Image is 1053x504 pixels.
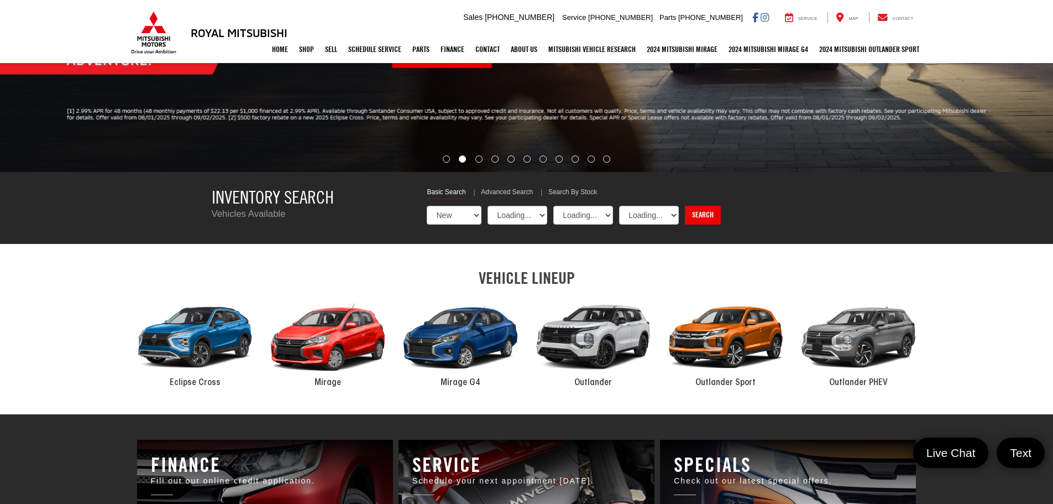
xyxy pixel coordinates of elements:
[603,155,610,163] li: Go to slide number 11.
[459,155,466,163] li: Go to slide number 2.
[266,35,294,63] a: Home
[475,155,483,163] li: Go to slide number 3.
[752,13,758,22] a: Facebook: Click to visit our Facebook page
[827,12,866,23] a: Map
[539,155,547,163] li: Go to slide number 7.
[588,13,653,22] span: [PHONE_NUMBER]
[588,155,595,163] li: Go to slide number 10.
[659,293,792,382] div: 2024 Mitsubishi Outlander Sport
[319,35,343,63] a: Sell
[527,293,659,389] a: 2024 Mitsubishi Outlander Outlander
[443,155,450,163] li: Go to slide number 1.
[485,13,554,22] span: [PHONE_NUMBER]
[435,35,470,63] a: Finance
[574,378,612,387] span: Outlander
[505,35,543,63] a: About Us
[685,206,721,225] a: Search
[674,454,902,476] h3: Specials
[659,13,676,22] span: Parts
[619,206,679,225] select: Choose Model from the dropdown
[412,454,641,476] h3: Service
[824,346,863,386] img: Agent profile photo
[170,378,221,387] span: Eclipse Cross
[407,35,435,63] a: Parts: Opens in a new tab
[212,188,411,207] h3: Inventory Search
[294,35,319,63] a: Shop
[814,35,925,63] a: 2024 Mitsubishi Outlander SPORT
[507,155,515,163] li: Go to slide number 5.
[491,155,499,163] li: Go to slide number 4.
[641,35,723,63] a: 2024 Mitsubishi Mirage
[913,438,989,468] a: Live Chat
[481,188,533,199] a: Advanced Search
[315,378,341,387] span: Mirage
[997,438,1045,468] a: Text
[527,293,659,382] div: 2024 Mitsubishi Outlander
[129,293,261,389] a: 2024 Mitsubishi Eclipse Cross Eclipse Cross
[412,476,641,487] p: Schedule your next appointment [DATE].
[848,16,858,21] span: Map
[869,12,922,23] a: Contact
[777,12,826,23] a: Service
[212,207,411,221] p: Vehicles Available
[129,269,925,287] h2: VEHICLE LINEUP
[761,13,769,22] a: Instagram: Click to visit our Instagram page
[261,293,394,389] a: 2024 Mitsubishi Mirage Mirage
[488,206,547,225] select: Choose Year from the dropdown
[470,35,505,63] a: Contact
[523,155,531,163] li: Go to slide number 6.
[798,16,818,21] span: Service
[548,188,597,199] a: Search By Stock
[695,378,756,387] span: Outlander Sport
[191,27,287,39] h3: Royal Mitsubishi
[892,16,913,21] span: Contact
[1014,397,1034,421] a: Submit
[129,293,261,382] div: 2024 Mitsubishi Eclipse Cross
[427,188,465,199] a: Basic Search
[824,397,1014,421] input: Enter your message
[261,293,394,382] div: 2024 Mitsubishi Mirage
[792,293,925,382] div: 2024 Mitsubishi Outlander PHEV
[441,378,480,387] span: Mirage G4
[562,13,586,22] span: Service
[921,445,981,460] span: Live Chat
[1004,445,1037,460] span: Text
[343,35,407,63] a: Schedule Service: Opens in a new tab
[874,346,1034,386] div: Do you have any questions about the new inventory we offer?
[553,206,613,225] select: Choose Make from the dropdown
[678,13,743,22] span: [PHONE_NUMBER]
[129,11,179,54] img: Mitsubishi
[463,13,483,22] span: Sales
[151,476,379,487] p: Fill out our online credit application.
[674,476,902,487] p: Check out our latest special offers.
[723,35,814,63] a: 2024 Mitsubishi Mirage G4
[792,293,925,389] a: 2024 Mitsubishi Outlander PHEV Outlander PHEV
[151,454,379,476] h3: Finance
[543,35,641,63] a: Mitsubishi Vehicle Research
[394,293,527,389] a: 2024 Mitsubishi Mirage G4 Mirage G4
[394,293,527,382] div: 2024 Mitsubishi Mirage G4
[659,293,792,389] a: 2024 Mitsubishi Outlander Sport Outlander Sport
[572,155,579,163] li: Go to slide number 9.
[427,206,481,225] select: Choose Vehicle Condition from the dropdown
[556,155,563,163] li: Go to slide number 8.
